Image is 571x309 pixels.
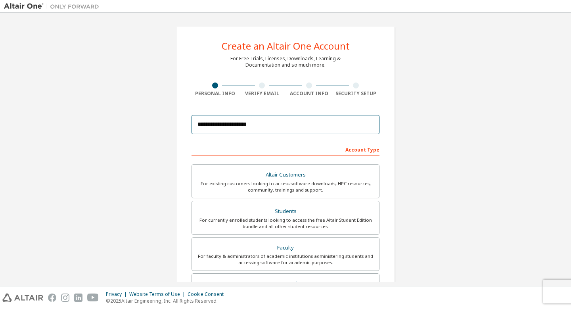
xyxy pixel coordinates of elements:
[222,41,350,51] div: Create an Altair One Account
[197,242,374,253] div: Faculty
[333,90,380,97] div: Security Setup
[197,169,374,180] div: Altair Customers
[48,294,56,302] img: facebook.svg
[197,278,374,290] div: Everyone else
[285,90,333,97] div: Account Info
[188,291,228,297] div: Cookie Consent
[4,2,103,10] img: Altair One
[129,291,188,297] div: Website Terms of Use
[106,291,129,297] div: Privacy
[239,90,286,97] div: Verify Email
[192,90,239,97] div: Personal Info
[106,297,228,304] p: © 2025 Altair Engineering, Inc. All Rights Reserved.
[197,217,374,230] div: For currently enrolled students looking to access the free Altair Student Edition bundle and all ...
[230,56,341,68] div: For Free Trials, Licenses, Downloads, Learning & Documentation and so much more.
[197,206,374,217] div: Students
[74,294,82,302] img: linkedin.svg
[61,294,69,302] img: instagram.svg
[197,253,374,266] div: For faculty & administrators of academic institutions administering students and accessing softwa...
[87,294,99,302] img: youtube.svg
[192,143,379,155] div: Account Type
[2,294,43,302] img: altair_logo.svg
[197,180,374,193] div: For existing customers looking to access software downloads, HPC resources, community, trainings ...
